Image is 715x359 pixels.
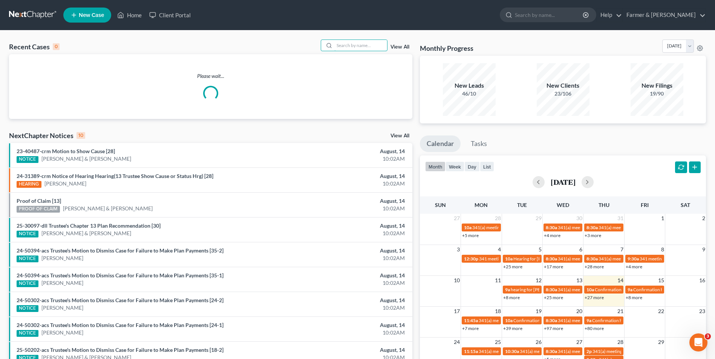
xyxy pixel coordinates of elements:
[475,202,488,208] span: Mon
[544,295,563,300] a: +25 more
[435,202,446,208] span: Sun
[113,8,145,22] a: Home
[503,264,522,269] a: +25 more
[631,81,683,90] div: New Filings
[17,305,38,312] div: NOTICE
[657,307,665,316] span: 22
[586,256,598,262] span: 8:30a
[585,295,604,300] a: +27 more
[617,214,624,223] span: 31
[503,326,522,331] a: +39 more
[520,348,593,354] span: 341(a) meeting for [PERSON_NAME]
[17,206,60,213] div: PROOF OF CLAIM
[280,148,405,155] div: August, 14
[280,205,405,212] div: 10:02AM
[494,214,502,223] span: 28
[41,254,83,262] a: [PERSON_NAME]
[280,272,405,279] div: August, 14
[599,225,711,230] span: 341(a) meeting for [PERSON_NAME] & [PERSON_NAME]
[505,348,519,354] span: 10:30a
[505,256,513,262] span: 10a
[505,318,513,323] span: 10a
[617,276,624,285] span: 14
[280,197,405,205] div: August, 14
[701,245,706,254] span: 9
[701,214,706,223] span: 2
[585,326,604,331] a: +80 more
[390,44,409,50] a: View All
[17,297,224,303] a: 24-50302-acs Trustee's Motion to Dismiss Case for Failure to Make Plan Payments [24-2]
[537,90,589,97] div: 23/106
[544,326,563,331] a: +97 more
[497,245,502,254] span: 4
[626,295,642,300] a: +8 more
[576,307,583,316] span: 20
[280,230,405,237] div: 10:02AM
[494,307,502,316] span: 18
[631,90,683,97] div: 19/90
[280,346,405,354] div: August, 14
[535,276,542,285] span: 12
[479,256,594,262] span: 341 meeting for [PERSON_NAME]-[GEOGRAPHIC_DATA]
[464,135,494,152] a: Tasks
[586,287,594,292] span: 10a
[17,222,161,229] a: 25-30097-dll Trustee's Chapter 13 Plan Recommendation [30]
[390,133,409,138] a: View All
[513,318,599,323] span: Confirmation hearing for [PERSON_NAME]
[453,307,461,316] span: 17
[558,225,631,230] span: 341(a) meeting for [PERSON_NAME]
[280,321,405,329] div: August, 14
[17,256,38,262] div: NOTICE
[462,233,479,238] a: +5 more
[464,348,478,354] span: 11:15a
[628,287,632,292] span: 9a
[494,338,502,347] span: 25
[17,330,38,337] div: NOTICE
[17,173,213,179] a: 24-31389-crm Notice of Hearing Hearing(13 Trustee Show Cause or Status Hrg) [28]
[660,214,665,223] span: 1
[462,326,479,331] a: +7 more
[17,247,224,254] a: 24-50394-acs Trustee's Motion to Dismiss Case for Failure to Make Plan Payments [35-2]
[689,333,707,351] iframe: Intercom live chat
[53,43,60,50] div: 0
[464,225,472,230] span: 10a
[511,287,609,292] span: hearing for [PERSON_NAME] & [PERSON_NAME]
[579,245,583,254] span: 6
[681,202,690,208] span: Sat
[546,318,557,323] span: 8:30a
[585,264,604,269] a: +28 more
[443,90,496,97] div: 46/10
[280,155,405,163] div: 10:02AM
[41,329,83,336] a: [PERSON_NAME]
[657,276,665,285] span: 15
[479,348,591,354] span: 341(a) meeting for [PERSON_NAME] & [PERSON_NAME]
[472,225,545,230] span: 341(a) meeting for [PERSON_NAME]
[698,276,706,285] span: 16
[586,318,591,323] span: 9a
[593,348,705,354] span: 341(a) meeting for [PERSON_NAME] & [PERSON_NAME]
[17,280,38,287] div: NOTICE
[453,338,461,347] span: 24
[420,44,473,53] h3: Monthly Progress
[660,245,665,254] span: 8
[505,287,510,292] span: 9a
[480,161,494,172] button: list
[145,8,194,22] a: Client Portal
[515,8,584,22] input: Search by name...
[17,148,115,154] a: 23-40487-crm Motion to Show Cause [28]
[623,8,706,22] a: Farmer & [PERSON_NAME]
[41,230,131,237] a: [PERSON_NAME] & [PERSON_NAME]
[280,329,405,336] div: 10:02AM
[446,161,464,172] button: week
[443,81,496,90] div: New Leads
[280,222,405,230] div: August, 14
[464,256,478,262] span: 12:30p
[479,318,551,323] span: 341(a) meeting for [PERSON_NAME]
[538,245,542,254] span: 5
[17,156,38,163] div: NOTICE
[597,8,622,22] a: Help
[420,135,461,152] a: Calendar
[544,233,560,238] a: +4 more
[599,256,671,262] span: 341(a) meeting for [PERSON_NAME]
[546,225,557,230] span: 8:30a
